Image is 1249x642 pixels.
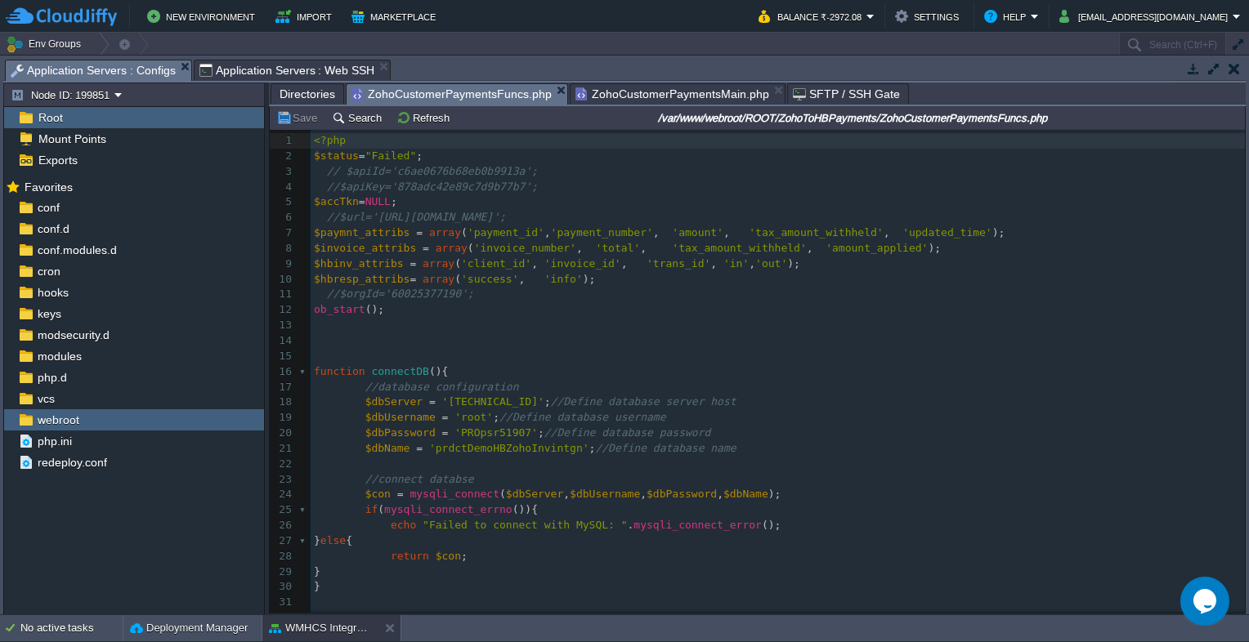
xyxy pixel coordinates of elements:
[34,306,64,321] a: keys
[346,534,352,546] span: {
[493,411,499,423] span: ;
[391,195,397,207] span: ;
[416,149,423,162] span: ;
[365,411,436,423] span: $dbUsername
[506,488,563,500] span: $dbServer
[270,349,296,364] div: 15
[423,242,429,254] span: =
[807,242,826,254] span: ,
[429,395,436,408] span: =
[410,257,416,270] span: =
[928,242,941,254] span: );
[396,110,454,125] button: Refresh
[270,380,296,395] div: 17
[423,519,627,531] span: "Failed to connect with MySQL: "
[270,241,296,256] div: 8
[314,303,365,315] span: ob_start
[6,7,117,27] img: CloudJiffy
[34,455,110,470] a: redeploy.conf
[359,149,365,162] span: =
[314,565,320,577] span: }
[199,60,375,80] span: Application Servers : Web SSH
[34,243,119,257] a: conf.modules.d
[365,488,391,500] span: $con
[314,149,359,162] span: $status
[270,333,296,349] div: 14
[270,194,296,210] div: 5
[710,257,723,270] span: ,
[327,211,506,223] span: //$url='[URL][DOMAIN_NAME]';
[1180,577,1233,626] iframe: chat widget
[270,441,296,457] div: 21
[34,412,82,427] a: webroot
[442,426,449,439] span: =
[314,534,320,546] span: }
[327,288,474,300] span: //$orgId='60025377190';
[640,488,647,500] span: ,
[787,257,800,270] span: );
[365,149,417,162] span: "Failed"
[314,273,410,285] span: $hbresp_attribs
[34,221,72,236] span: conf.d
[723,257,749,270] span: 'in'
[359,195,365,207] span: =
[270,180,296,195] div: 4
[346,83,568,104] li: /var/www/webroot/ROOT/ZohoToHBPayments/ZohoCustomerPaymentsFuncs.php
[365,395,423,408] span: $dbServer
[275,7,337,26] button: Import
[270,595,296,610] div: 31
[34,285,71,300] span: hooks
[270,364,296,380] div: 16
[563,488,570,500] span: ,
[34,200,62,215] span: conf
[759,7,866,26] button: Balance ₹-2972.08
[270,272,296,288] div: 10
[576,242,595,254] span: ,
[365,381,519,393] span: //database configuration
[270,472,296,488] div: 23
[461,550,468,562] span: ;
[672,242,806,254] span: 'tax_amount_withheld'
[826,242,928,254] span: 'amount_applied'
[723,488,768,500] span: $dbName
[365,303,384,315] span: ();
[327,165,538,177] span: // $apiId='c6ae0676b68eb0b9913a';
[461,273,518,285] span: 'success'
[717,488,723,500] span: ,
[416,226,423,239] span: =
[270,395,296,410] div: 18
[429,442,589,454] span: 'prdctDemoHBZohoInvintgn'
[551,226,653,239] span: 'payment_number'
[416,442,423,454] span: =
[895,7,964,26] button: Settings
[461,257,531,270] span: 'client_id'
[468,226,544,239] span: 'payment_id'
[647,257,710,270] span: 'trans_id'
[270,502,296,518] div: 25
[628,519,634,531] span: .
[454,411,493,423] span: 'root'
[314,365,365,377] span: function
[410,273,416,285] span: =
[280,84,335,104] span: Directories
[34,391,57,406] span: vcs
[314,226,410,239] span: $paymnt_attribs
[332,110,387,125] button: Search
[34,434,74,448] a: php.ini
[365,195,391,207] span: NULL
[538,426,544,439] span: ;
[35,110,65,125] span: Root
[314,195,359,207] span: $accTkn
[531,257,544,270] span: ,
[544,257,621,270] span: 'invoice_id'
[672,226,723,239] span: 'amount'
[270,549,296,564] div: 28
[768,488,781,500] span: );
[583,273,596,285] span: );
[270,210,296,225] div: 6
[270,318,296,333] div: 13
